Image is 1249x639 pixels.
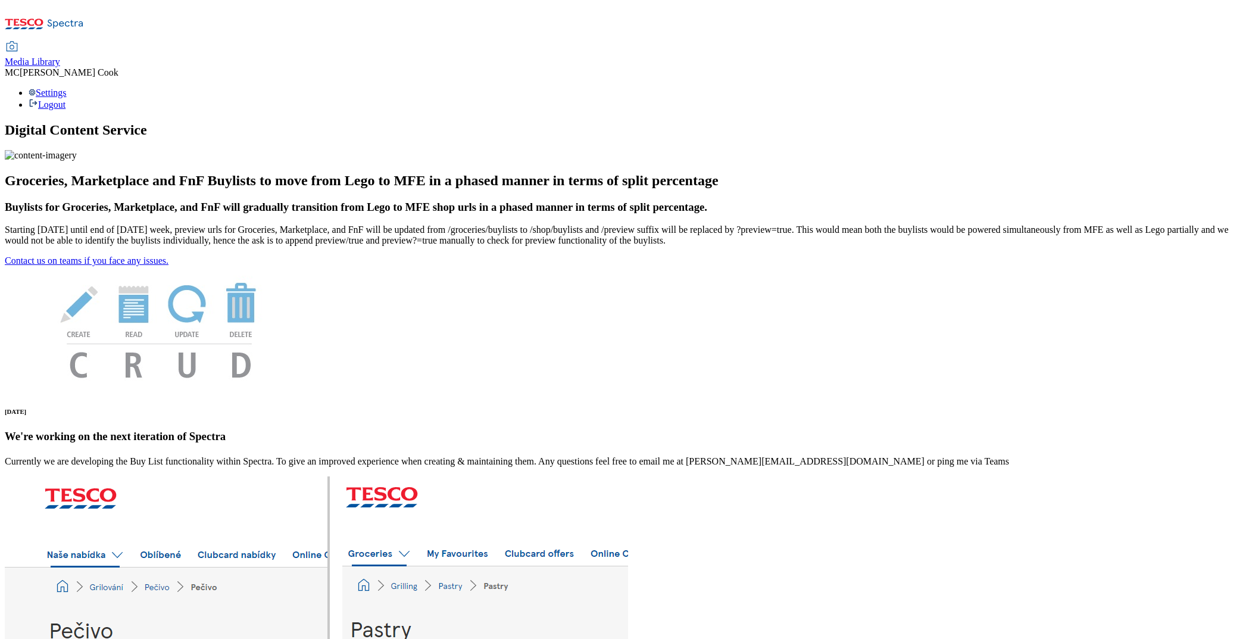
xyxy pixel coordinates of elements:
p: Currently we are developing the Buy List functionality within Spectra. To give an improved experi... [5,456,1244,467]
h3: We're working on the next iteration of Spectra [5,430,1244,443]
a: Contact us on teams if you face any issues. [5,255,168,266]
span: Media Library [5,57,60,67]
span: MC [5,67,20,77]
a: Media Library [5,42,60,67]
h6: [DATE] [5,408,1244,415]
a: Settings [29,88,67,98]
a: Logout [29,99,65,110]
h3: Buylists for Groceries, Marketplace, and FnF will gradually transition from Lego to MFE shop urls... [5,201,1244,214]
h2: Groceries, Marketplace and FnF Buylists to move from Lego to MFE in a phased manner in terms of s... [5,173,1244,189]
p: Starting [DATE] until end of [DATE] week, preview urls for Groceries, Marketplace, and FnF will b... [5,225,1244,246]
img: content-imagery [5,150,77,161]
span: [PERSON_NAME] Cook [20,67,118,77]
img: News Image [5,266,314,391]
h1: Digital Content Service [5,122,1244,138]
